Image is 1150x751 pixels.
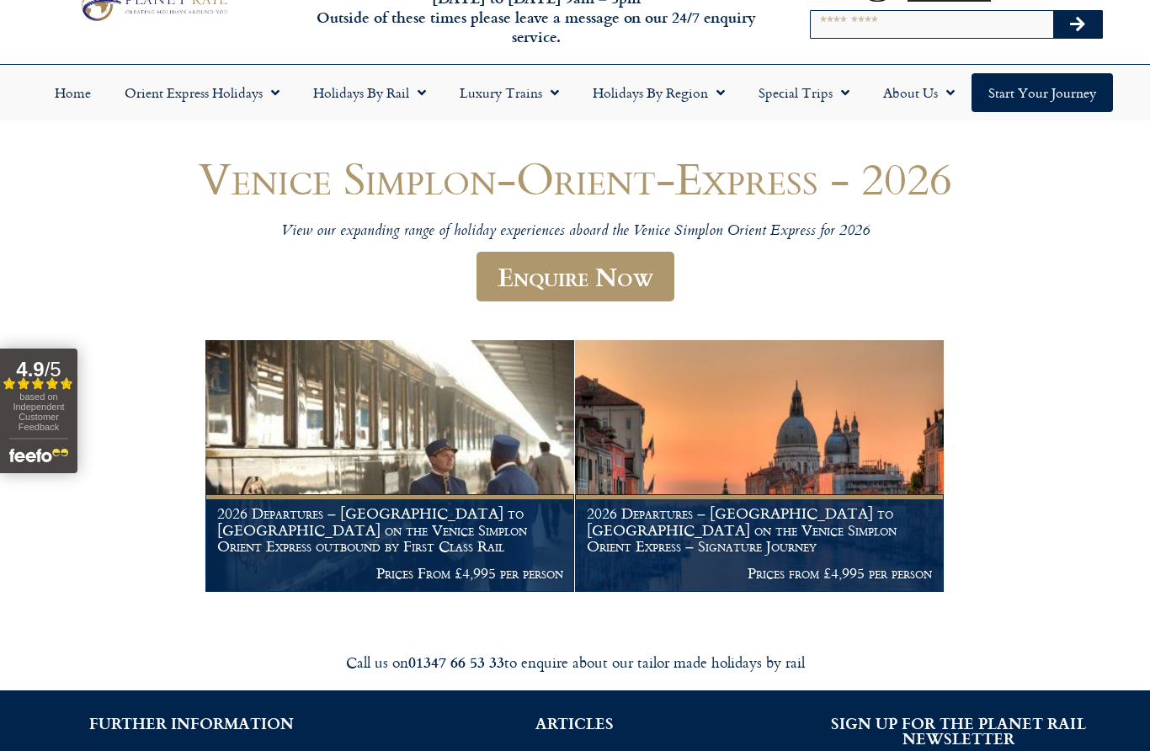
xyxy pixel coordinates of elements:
[70,153,1080,203] h1: Venice Simplon-Orient-Express - 2026
[408,651,504,673] strong: 01347 66 53 33
[217,505,563,555] h1: 2026 Departures – [GEOGRAPHIC_DATA] to [GEOGRAPHIC_DATA] on the Venice Simplon Orient Express out...
[408,716,741,731] h2: ARTICLES
[104,652,1046,672] div: Call us on to enquire about our tailor made holidays by rail
[25,716,358,731] h2: FURTHER INFORMATION
[575,340,945,593] a: 2026 Departures – [GEOGRAPHIC_DATA] to [GEOGRAPHIC_DATA] on the Venice Simplon Orient Express – S...
[70,222,1080,242] p: View our expanding range of holiday experiences aboard the Venice Simplon Orient Express for 2026
[443,73,576,112] a: Luxury Trains
[477,252,674,301] a: Enquire Now
[587,505,933,555] h1: 2026 Departures – [GEOGRAPHIC_DATA] to [GEOGRAPHIC_DATA] on the Venice Simplon Orient Express – S...
[108,73,296,112] a: Orient Express Holidays
[792,716,1125,746] h2: SIGN UP FOR THE PLANET RAIL NEWSLETTER
[587,565,933,582] p: Prices from £4,995 per person
[38,73,108,112] a: Home
[205,340,575,593] a: 2026 Departures – [GEOGRAPHIC_DATA] to [GEOGRAPHIC_DATA] on the Venice Simplon Orient Express out...
[1053,11,1102,38] button: Search
[742,73,866,112] a: Special Trips
[866,73,972,112] a: About Us
[8,73,1142,112] nav: Menu
[217,565,563,582] p: Prices From £4,995 per person
[296,73,443,112] a: Holidays by Rail
[575,340,944,592] img: Orient Express Special Venice compressed
[972,73,1113,112] a: Start your Journey
[576,73,742,112] a: Holidays by Region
